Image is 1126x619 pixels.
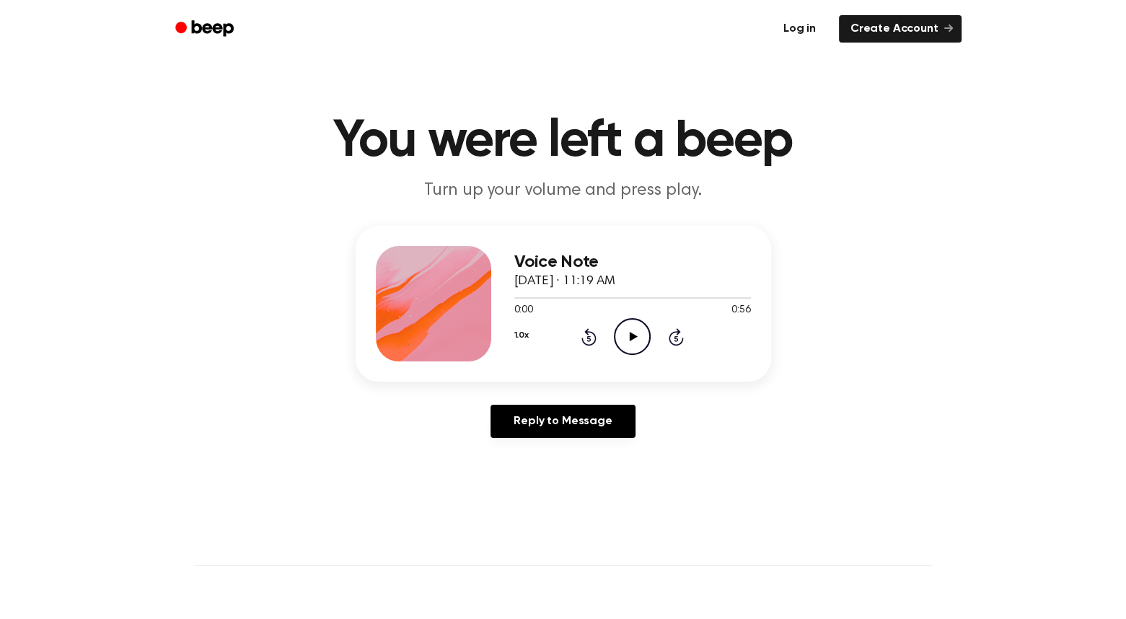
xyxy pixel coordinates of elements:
h3: Voice Note [514,253,751,272]
p: Turn up your volume and press play. [286,179,840,203]
span: [DATE] · 11:19 AM [514,275,615,288]
span: 0:00 [514,303,533,318]
h1: You were left a beep [194,115,933,167]
span: 0:56 [731,303,750,318]
a: Reply to Message [491,405,635,438]
a: Log in [769,12,830,45]
a: Create Account [839,15,962,43]
button: 1.0x [514,323,529,348]
a: Beep [165,15,247,43]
